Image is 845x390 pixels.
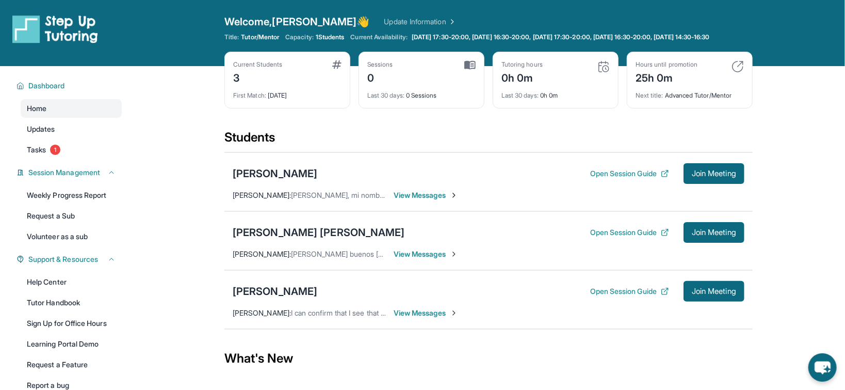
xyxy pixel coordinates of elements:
a: Home [21,99,122,118]
div: 3 [233,69,282,85]
div: Sessions [367,60,393,69]
span: Join Meeting [692,170,736,177]
a: [DATE] 17:30-20:00, [DATE] 16:30-20:00, [DATE] 17:30-20:00, [DATE] 16:30-20:00, [DATE] 14:30-16:30 [410,33,712,41]
div: 0 Sessions [367,85,476,100]
span: [DATE] 17:30-20:00, [DATE] 16:30-20:00, [DATE] 17:30-20:00, [DATE] 16:30-20:00, [DATE] 14:30-16:30 [412,33,710,41]
div: [PERSON_NAME] [233,166,317,181]
span: Next title : [636,91,663,99]
img: card [464,60,476,70]
span: Last 30 days : [367,91,404,99]
img: logo [12,14,98,43]
span: 1 Students [316,33,345,41]
div: 0 [367,69,393,85]
a: Update Information [384,17,457,27]
a: Sign Up for Office Hours [21,314,122,333]
div: Tutoring hours [501,60,543,69]
span: [PERSON_NAME] : [233,191,291,199]
span: [PERSON_NAME] : [233,308,291,317]
button: Session Management [24,167,116,178]
span: View Messages [394,249,458,259]
button: Support & Resources [24,254,116,264]
a: Updates [21,120,122,138]
span: View Messages [394,190,458,200]
span: [PERSON_NAME] buenos [PERSON_NAME]. Mucho gusto. Soy Mama de [PERSON_NAME]. Si podemos empezar ho... [291,249,771,258]
span: Tasks [27,145,46,155]
div: Advanced Tutor/Mentor [636,85,744,100]
button: Open Session Guide [590,286,669,297]
button: Join Meeting [684,163,744,184]
a: Learning Portal Demo [21,335,122,353]
span: Home [27,103,46,114]
a: Request a Sub [21,207,122,225]
button: Open Session Guide [590,168,669,179]
span: I can confirm that I see that message [291,308,411,317]
button: Join Meeting [684,281,744,302]
button: Join Meeting [684,222,744,243]
img: Chevron Right [446,17,457,27]
span: Session Management [28,167,100,178]
span: Dashboard [28,81,65,91]
span: Join Meeting [692,229,736,236]
div: [PERSON_NAME] [PERSON_NAME] [233,225,405,240]
div: What's New [224,336,753,381]
span: Title: [224,33,239,41]
div: Hours until promotion [636,60,697,69]
div: 25h 0m [636,69,697,85]
img: card [732,60,744,73]
a: Weekly Progress Report [21,186,122,205]
a: Volunteer as a sub [21,227,122,246]
span: Tutor/Mentor [241,33,279,41]
span: [PERSON_NAME] : [233,249,291,258]
span: View Messages [394,308,458,318]
span: Last 30 days : [501,91,539,99]
div: 0h 0m [501,69,543,85]
span: First Match : [233,91,266,99]
button: Open Session Guide [590,227,669,238]
img: card [597,60,610,73]
div: 0h 0m [501,85,610,100]
a: Request a Feature [21,355,122,374]
span: Support & Resources [28,254,98,264]
img: card [332,60,342,69]
span: Capacity: [285,33,314,41]
div: [DATE] [233,85,342,100]
a: Tutor Handbook [21,293,122,312]
span: Updates [27,124,55,134]
span: Welcome, [PERSON_NAME] 👋 [224,14,370,29]
div: [PERSON_NAME] [233,284,317,299]
button: chat-button [808,353,837,382]
span: Current Availability: [351,33,408,41]
span: Join Meeting [692,288,736,294]
button: Dashboard [24,81,116,91]
img: Chevron-Right [450,191,458,199]
div: Current Students [233,60,282,69]
a: Tasks1 [21,141,122,159]
a: Help Center [21,273,122,291]
img: Chevron-Right [450,309,458,317]
div: Students [224,129,753,152]
span: 1 [50,145,60,155]
img: Chevron-Right [450,250,458,258]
